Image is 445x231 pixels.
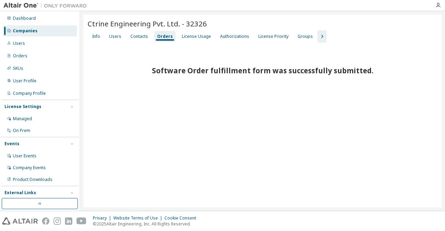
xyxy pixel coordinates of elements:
div: Website Terms of Use [113,215,164,221]
img: linkedin.svg [65,217,72,225]
img: instagram.svg [54,217,61,225]
p: © 2025 Altair Engineering, Inc. All Rights Reserved. [93,221,200,227]
div: Orders [157,34,173,39]
div: Groups [298,34,313,39]
div: Events [5,141,19,147]
h2: Software Order fulfillment form was successfully submitted. [106,66,419,75]
img: facebook.svg [42,217,49,225]
div: License Settings [5,104,41,109]
div: Dashboard [13,16,36,21]
span: Ctrine Engineering Pvt. Ltd. - 32326 [88,19,207,28]
div: License Usage [182,34,211,39]
div: Users [109,34,121,39]
div: Privacy [93,215,113,221]
div: Companies [13,28,38,34]
div: External Links [5,190,36,196]
div: Cookie Consent [164,215,200,221]
img: Altair One [3,2,90,9]
div: Company Events [13,165,46,171]
div: User Events [13,153,37,159]
div: Contacts [130,34,148,39]
div: Managed [13,116,32,122]
div: SKUs [13,66,23,71]
div: User Profile [13,78,37,84]
div: License Priority [258,34,289,39]
img: youtube.svg [76,217,87,225]
div: Authorizations [220,34,249,39]
div: Orders [13,53,27,59]
div: Product Downloads [13,177,52,182]
div: On Prem [13,128,30,133]
div: Company Profile [13,91,46,96]
div: Users [13,41,25,46]
div: Info [92,34,100,39]
img: altair_logo.svg [2,217,38,225]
